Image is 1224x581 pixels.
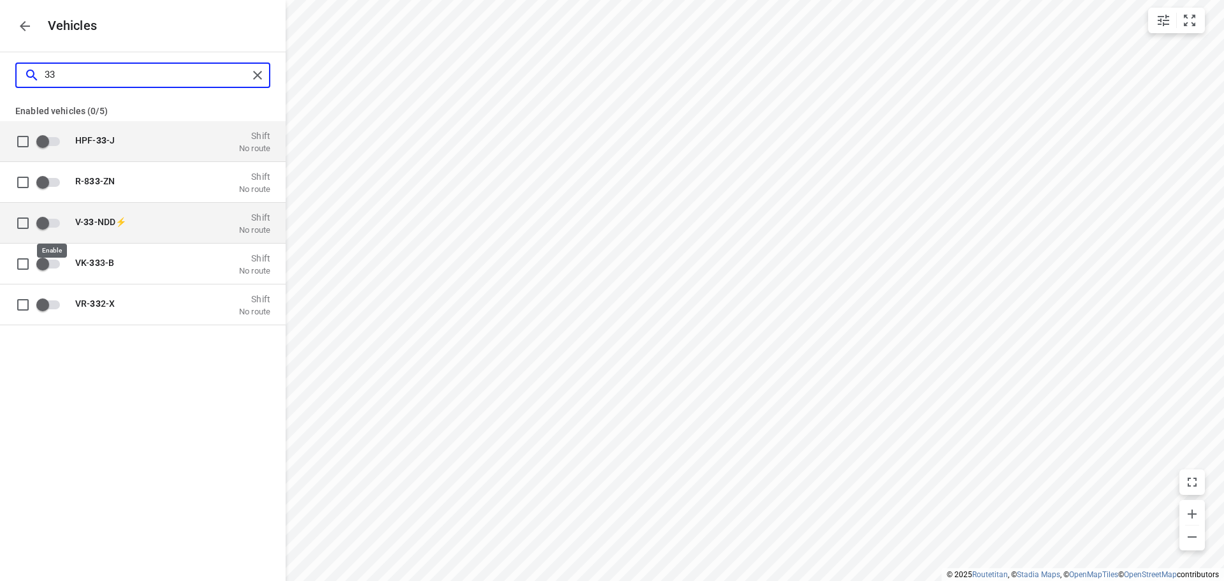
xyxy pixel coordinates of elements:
[1069,570,1118,579] a: OpenMapTiles
[239,184,270,194] p: No route
[239,306,270,316] p: No route
[36,129,68,153] span: Enable
[947,570,1219,579] li: © 2025 , © , © © contributors
[239,293,270,304] p: Shift
[38,18,98,33] p: Vehicles
[239,212,270,222] p: Shift
[972,570,1008,579] a: Routetitan
[36,251,68,276] span: Enable
[239,130,270,140] p: Shift
[1177,8,1202,33] button: Fit zoom
[84,216,94,226] b: 33
[1124,570,1177,579] a: OpenStreetMap
[239,143,270,153] p: No route
[75,135,115,145] span: HPF- -J
[90,298,100,308] b: 33
[75,298,115,308] span: VR- 2-X
[239,171,270,181] p: Shift
[89,257,99,267] b: 33
[75,216,126,226] span: V- -NDD⚡
[89,175,99,186] b: 33
[239,265,270,276] p: No route
[36,170,68,194] span: Enable
[239,253,270,263] p: Shift
[1151,8,1176,33] button: Map settings
[1017,570,1060,579] a: Stadia Maps
[75,175,115,186] span: R-8 -ZN
[36,292,68,316] span: Enable
[239,224,270,235] p: No route
[96,135,106,145] b: 33
[75,257,114,267] span: VK- 3-B
[45,65,248,85] input: Search vehicles
[1148,8,1205,33] div: small contained button group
